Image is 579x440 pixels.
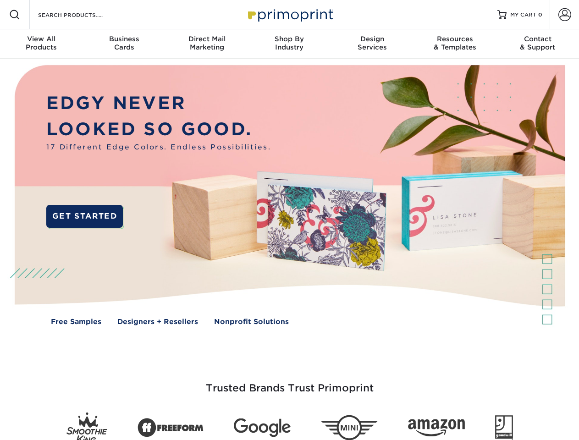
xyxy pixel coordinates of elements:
a: Contact& Support [496,29,579,59]
span: Contact [496,35,579,43]
div: & Support [496,35,579,51]
img: Amazon [408,419,465,437]
div: Marketing [165,35,248,51]
div: Services [331,35,414,51]
p: LOOKED SO GOOD. [46,116,271,143]
div: Industry [248,35,331,51]
a: Direct MailMarketing [165,29,248,59]
p: EDGY NEVER [46,90,271,116]
img: Goodwill [495,415,513,440]
h3: Trusted Brands Trust Primoprint [22,360,558,405]
a: Nonprofit Solutions [214,317,289,327]
a: Shop ByIndustry [248,29,331,59]
span: Resources [414,35,496,43]
a: Designers + Resellers [117,317,198,327]
a: BusinessCards [83,29,165,59]
img: Google [234,418,291,437]
span: MY CART [510,11,536,19]
span: 17 Different Edge Colors. Endless Possibilities. [46,142,271,153]
div: & Templates [414,35,496,51]
div: Cards [83,35,165,51]
a: Free Samples [51,317,101,327]
span: Business [83,35,165,43]
span: Direct Mail [165,35,248,43]
span: Design [331,35,414,43]
span: Shop By [248,35,331,43]
a: GET STARTED [46,205,123,228]
a: Resources& Templates [414,29,496,59]
span: 0 [538,11,542,18]
input: SEARCH PRODUCTS..... [37,9,127,20]
a: DesignServices [331,29,414,59]
img: Primoprint [244,5,336,24]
